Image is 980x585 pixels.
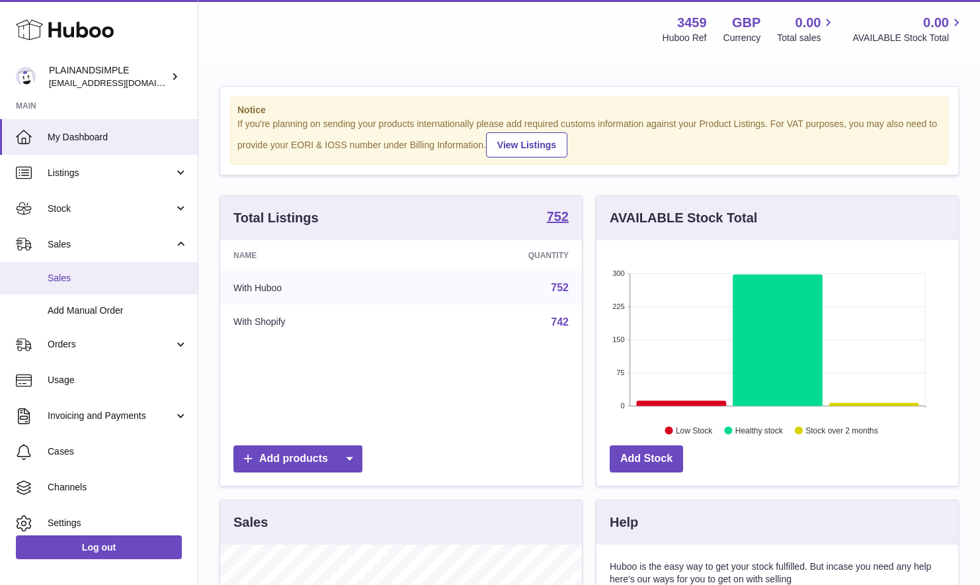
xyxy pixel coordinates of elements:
[237,104,941,116] strong: Notice
[852,32,964,44] span: AVAILABLE Stock Total
[610,209,757,227] h3: AVAILABLE Stock Total
[735,426,784,435] text: Healthy stock
[676,426,713,435] text: Low Stock
[547,210,569,226] a: 752
[677,14,707,32] strong: 3459
[16,67,36,87] img: duco@plainandsimple.com
[48,517,188,529] span: Settings
[551,316,569,328] a: 742
[48,272,188,285] span: Sales
[663,32,707,44] div: Huboo Ref
[220,305,415,339] td: With Shopify
[48,167,174,179] span: Listings
[732,14,760,32] strong: GBP
[610,514,638,531] h3: Help
[612,269,624,277] text: 300
[796,14,821,32] span: 0.00
[48,410,174,422] span: Invoicing and Payments
[620,402,624,410] text: 0
[233,514,268,531] h3: Sales
[923,14,949,32] span: 0.00
[612,336,624,343] text: 150
[220,271,415,305] td: With Huboo
[547,210,569,223] strong: 752
[49,77,194,88] span: [EMAIL_ADDRESS][DOMAIN_NAME]
[616,369,624,377] text: 75
[805,426,878,435] text: Stock over 2 months
[610,445,683,472] a: Add Stock
[852,14,964,44] a: 0.00 AVAILABLE Stock Total
[48,445,188,458] span: Cases
[777,14,836,44] a: 0.00 Total sales
[48,481,188,494] span: Channels
[777,32,836,44] span: Total sales
[612,302,624,310] text: 225
[551,282,569,293] a: 752
[233,209,319,227] h3: Total Listings
[237,118,941,157] div: If you're planning on sending your products internationally please add required customs informati...
[49,64,168,89] div: PLAINANDSIMPLE
[48,202,174,215] span: Stock
[48,238,174,251] span: Sales
[48,338,174,351] span: Orders
[723,32,761,44] div: Currency
[220,240,415,271] th: Name
[48,304,188,317] span: Add Manual Order
[48,131,188,144] span: My Dashboard
[415,240,582,271] th: Quantity
[486,132,567,157] a: View Listings
[233,445,362,472] a: Add products
[16,535,182,559] a: Log out
[48,374,188,386] span: Usage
